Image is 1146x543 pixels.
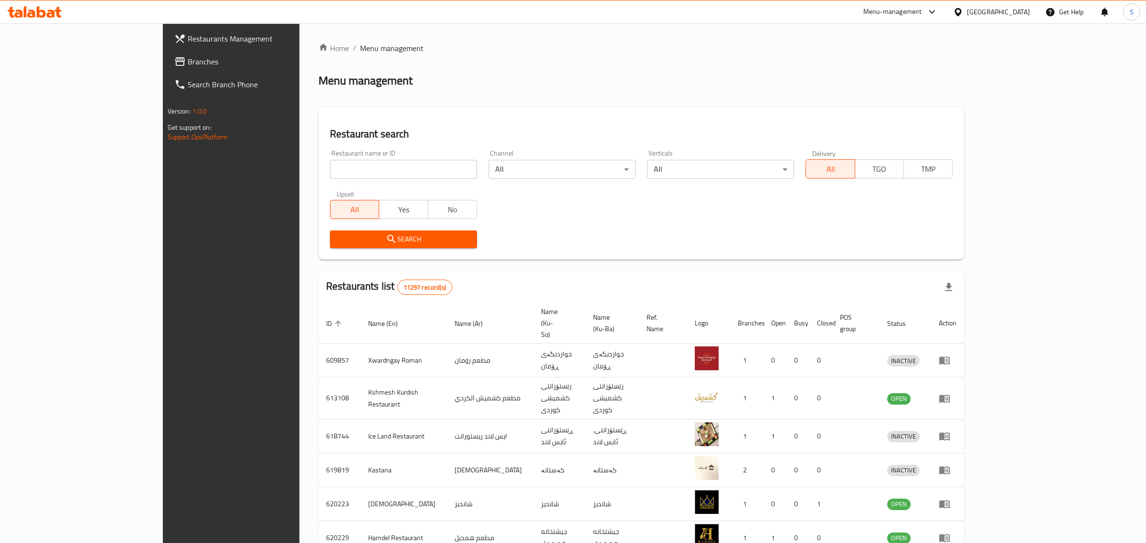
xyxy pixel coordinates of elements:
[585,487,639,521] td: شانديز
[786,344,809,377] td: 0
[533,419,585,453] td: ڕێستۆرانتی ئایس لاند
[887,393,911,404] span: OPEN
[903,159,953,178] button: TMP
[809,453,832,487] td: 0
[533,377,585,419] td: رێستۆرانتی کشمیشى كوردى
[764,377,786,419] td: 1
[786,487,809,521] td: 0
[338,233,469,245] span: Search
[647,160,794,179] div: All
[326,279,452,295] h2: Restaurants list
[455,318,495,329] span: Name (Ar)
[809,419,832,453] td: 0
[361,487,447,521] td: [DEMOGRAPHIC_DATA]
[809,344,832,377] td: 0
[447,377,533,419] td: مطعم كشميش الكردي
[353,42,356,54] li: /
[810,162,851,176] span: All
[330,127,953,141] h2: Restaurant search
[361,419,447,453] td: Ice Land Restaurant
[447,453,533,487] td: [DEMOGRAPHIC_DATA]
[730,377,764,419] td: 1
[887,499,911,510] span: OPEN
[368,318,410,329] span: Name (En)
[859,162,900,176] span: TGO
[730,487,764,521] td: 1
[730,344,764,377] td: 1
[695,385,719,408] img: Kshmesh Kurdish Restaurant
[397,280,452,295] div: Total records count
[167,50,354,73] a: Branches
[786,377,809,419] td: 0
[533,453,585,487] td: کەستانە
[695,422,719,446] img: Ice Land Restaurant
[939,355,956,366] div: Menu
[809,303,832,344] th: Closed
[840,312,868,334] span: POS group
[334,203,375,217] span: All
[428,200,477,219] button: No
[585,453,639,487] td: کەستانە
[887,465,920,476] div: INACTIVE
[730,419,764,453] td: 1
[908,162,949,176] span: TMP
[764,453,786,487] td: 0
[168,131,228,143] a: Support.OpsPlatform
[168,105,191,117] span: Version:
[937,276,960,299] div: Export file
[585,377,639,419] td: رێستۆرانتی کشمیشى كوردى
[188,79,347,90] span: Search Branch Phone
[533,487,585,521] td: شانديز
[326,318,344,329] span: ID
[695,456,719,480] img: Kastana
[447,344,533,377] td: مطعم رومان
[593,312,627,334] span: Name (Ku-Ba)
[939,430,956,442] div: Menu
[786,453,809,487] td: 0
[361,377,447,419] td: Kshmesh Kurdish Restaurant
[931,303,964,344] th: Action
[330,200,379,219] button: All
[330,230,477,248] button: Search
[887,393,911,405] div: OPEN
[318,42,964,54] nav: breadcrumb
[939,393,956,404] div: Menu
[167,73,354,96] a: Search Branch Phone
[318,73,413,88] h2: Menu management
[887,431,920,442] div: INACTIVE
[383,203,424,217] span: Yes
[809,487,832,521] td: 1
[764,303,786,344] th: Open
[447,419,533,453] td: ايس لاند ريستورانت
[786,419,809,453] td: 0
[398,283,452,292] span: 11297 record(s)
[361,344,447,377] td: Xwardngay Roman
[1130,7,1134,17] span: S
[764,487,786,521] td: 0
[764,419,786,453] td: 1
[188,56,347,67] span: Branches
[168,121,212,134] span: Get support on:
[647,312,676,334] span: Ref. Name
[855,159,904,178] button: TGO
[786,303,809,344] th: Busy
[887,355,920,366] span: INACTIVE
[192,105,207,117] span: 1.0.0
[695,346,719,370] img: Xwardngay Roman
[167,27,354,50] a: Restaurants Management
[730,453,764,487] td: 2
[432,203,473,217] span: No
[585,419,639,453] td: .ڕێستۆرانتی ئایس لاند
[939,498,956,510] div: Menu
[360,42,424,54] span: Menu management
[939,464,956,476] div: Menu
[687,303,730,344] th: Logo
[806,159,855,178] button: All
[812,150,836,157] label: Delivery
[337,190,354,197] label: Upsell
[488,160,636,179] div: All
[533,344,585,377] td: خواردنگەی ڕۆمان
[379,200,428,219] button: Yes
[887,318,918,329] span: Status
